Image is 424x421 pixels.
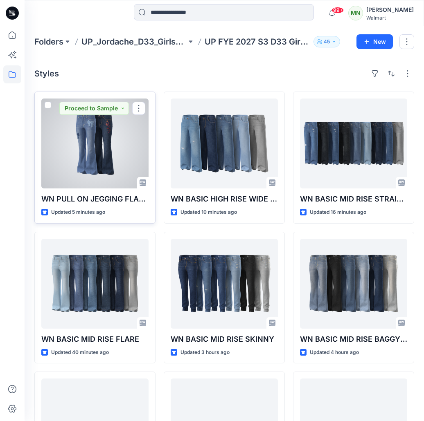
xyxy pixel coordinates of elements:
[171,99,278,188] a: WN BASIC HIGH RISE WIDE LEG
[34,69,59,78] h4: Styles
[205,36,310,47] p: UP FYE 2027 S3 D33 Girls Tops & Bottoms Jordache
[300,239,407,329] a: WN BASIC MID RISE BAGGY BOOT
[300,99,407,188] a: WN BASIC MID RISE STRAIGHT - RIGID
[41,334,149,345] p: WN BASIC MID RISE FLARE
[366,15,414,21] div: Walmart
[180,208,237,217] p: Updated 10 minutes ago
[310,348,359,357] p: Updated 4 hours ago
[300,193,407,205] p: WN BASIC MID RISE STRAIGHT - RIGID
[51,348,109,357] p: Updated 40 minutes ago
[180,348,230,357] p: Updated 3 hours ago
[348,6,363,20] div: MN
[171,239,278,329] a: WN BASIC MID RISE SKINNY
[300,334,407,345] p: WN BASIC MID RISE BAGGY BOOT
[324,37,330,46] p: 45
[34,36,63,47] a: Folders
[41,239,149,329] a: WN BASIC MID RISE FLARE
[51,208,105,217] p: Updated 5 minutes ago
[41,99,149,188] a: WN PULL ON JEGGING FLARE-1
[310,208,366,217] p: Updated 16 minutes ago
[171,334,278,345] p: WN BASIC MID RISE SKINNY
[356,34,393,49] button: New
[313,36,340,47] button: 45
[41,193,149,205] p: WN PULL ON JEGGING FLARE-1
[171,193,278,205] p: WN BASIC HIGH RISE WIDE LEG
[81,36,187,47] a: UP_Jordache_D33_Girls_Jeans
[332,7,344,13] span: 99+
[366,5,414,15] div: [PERSON_NAME]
